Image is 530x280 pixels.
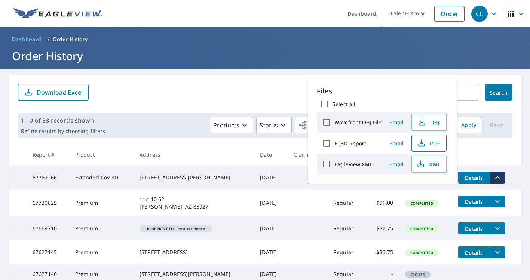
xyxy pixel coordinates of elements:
[406,201,438,206] span: Completed
[463,174,485,181] span: Details
[298,121,323,130] span: Orgs
[327,216,365,240] td: Regular
[254,240,288,264] td: [DATE]
[406,250,438,255] span: Completed
[9,33,45,45] a: Dashboard
[434,6,465,22] a: Order
[254,216,288,240] td: [DATE]
[416,139,440,148] span: PDF
[18,84,89,101] button: Download Excel
[9,48,521,64] h1: Order History
[27,216,69,240] td: 67669710
[416,160,440,169] span: XML
[387,161,405,168] span: Email
[458,222,490,234] button: detailsBtn-67669710
[254,166,288,190] td: [DATE]
[455,117,482,133] button: Apply
[37,88,83,96] p: Download Excel
[9,33,521,45] nav: breadcrumb
[140,174,248,181] div: [STREET_ADDRESS][PERSON_NAME]
[490,196,505,207] button: filesDropdownBtn-67730825
[27,166,69,190] td: 67769266
[327,190,365,216] td: Regular
[134,144,254,166] th: Address
[365,190,399,216] td: $91.00
[69,190,134,216] td: Premium
[411,135,447,152] button: PDF
[317,86,448,96] p: Files
[387,119,405,126] span: Email
[13,8,102,19] img: EV Logo
[254,144,288,166] th: Date
[260,121,278,130] p: Status
[210,117,253,133] button: Products
[334,161,373,168] label: EagleView XML
[69,144,134,166] th: Product
[461,121,476,130] span: Apply
[48,35,50,44] li: /
[463,225,485,232] span: Details
[27,190,69,216] td: 67730825
[147,227,174,231] em: Blueprint ID
[27,240,69,264] td: 67627145
[365,216,399,240] td: $32.75
[288,144,327,166] th: Claim ID
[21,116,105,125] p: 1-10 of 38 records shown
[490,172,505,184] button: filesDropdownBtn-67769266
[411,114,447,131] button: OBJ
[143,227,209,231] span: Frost residence
[485,84,512,101] button: Search
[256,117,292,133] button: Status
[69,216,134,240] td: Premium
[69,166,134,190] td: Extended Cov 3D
[416,118,440,127] span: OBJ
[411,156,447,173] button: XML
[406,226,438,231] span: Completed
[69,240,134,264] td: Premium
[333,101,355,108] label: Select all
[53,36,88,43] p: Order History
[21,128,105,135] p: Refine results by choosing filters
[385,159,408,170] button: Email
[385,138,408,149] button: Email
[334,140,366,147] label: EC3D Report
[140,270,248,278] div: [STREET_ADDRESS][PERSON_NAME]
[12,36,42,43] span: Dashboard
[254,190,288,216] td: [DATE]
[140,249,248,256] div: [STREET_ADDRESS]
[490,222,505,234] button: filesDropdownBtn-67669710
[295,117,337,133] button: Orgs
[458,172,490,184] button: detailsBtn-67769266
[463,249,485,256] span: Details
[327,240,365,264] td: Regular
[385,117,408,128] button: Email
[458,196,490,207] button: detailsBtn-67730825
[471,6,488,22] div: CC
[491,89,506,96] span: Search
[365,240,399,264] td: $36.75
[387,140,405,147] span: Email
[334,119,382,126] label: Wavefront OBJ File
[406,272,430,277] span: Closed
[463,198,485,205] span: Details
[458,246,490,258] button: detailsBtn-67627145
[490,246,505,258] button: filesDropdownBtn-67627145
[27,144,69,166] th: Report #
[140,196,248,210] div: 11n 10 62 [PERSON_NAME], AZ 85927
[213,121,239,130] p: Products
